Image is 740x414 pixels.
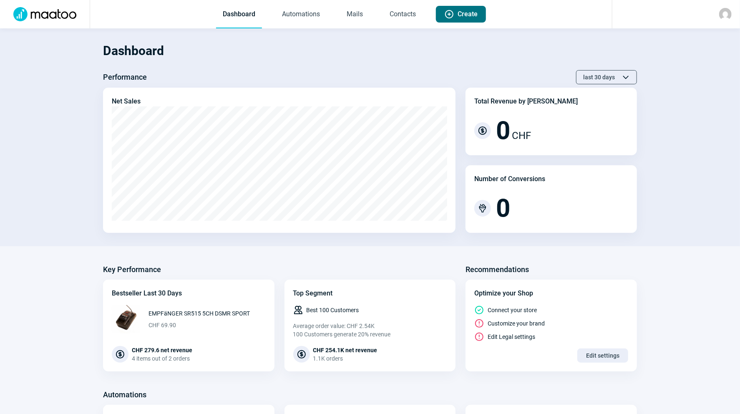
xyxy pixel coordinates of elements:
[466,263,529,276] h3: Recommendations
[458,6,478,23] span: Create
[340,1,370,28] a: Mails
[112,305,140,333] img: 68x68
[8,7,81,21] img: Logo
[496,118,510,143] span: 0
[103,388,146,401] h3: Automations
[496,196,510,221] span: 0
[112,96,141,106] div: Net Sales
[488,333,535,341] span: Edit Legal settings
[474,96,578,106] div: Total Revenue by [PERSON_NAME]
[103,37,637,65] h1: Dashboard
[577,348,628,363] button: Edit settings
[103,71,147,84] h3: Performance
[103,263,161,276] h3: Key Performance
[112,288,266,298] div: Bestseller Last 30 Days
[586,349,619,362] span: Edit settings
[275,1,327,28] a: Automations
[583,71,615,84] span: last 30 days
[436,6,486,23] button: Create
[307,306,359,314] span: Best 100 Customers
[719,8,732,20] img: avatar
[488,319,545,328] span: Customize your brand
[383,1,423,28] a: Contacts
[474,288,628,298] div: Optimize your Shop
[474,174,545,184] div: Number of Conversions
[293,322,447,338] div: Average order value: CHF 2.54K 100 Customers generate 20% revenue
[313,354,378,363] div: 1.1K orders
[313,346,378,354] div: CHF 254.1K net revenue
[132,354,192,363] div: 4 items out of 2 orders
[149,309,250,318] span: EMPFäNGER SR515 5CH DSMR SPORT
[132,346,192,354] div: CHF 279.6 net revenue
[488,306,537,314] span: Connect your store
[149,321,250,329] span: CHF 69.90
[293,288,447,298] div: Top Segment
[216,1,262,28] a: Dashboard
[512,128,531,143] span: CHF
